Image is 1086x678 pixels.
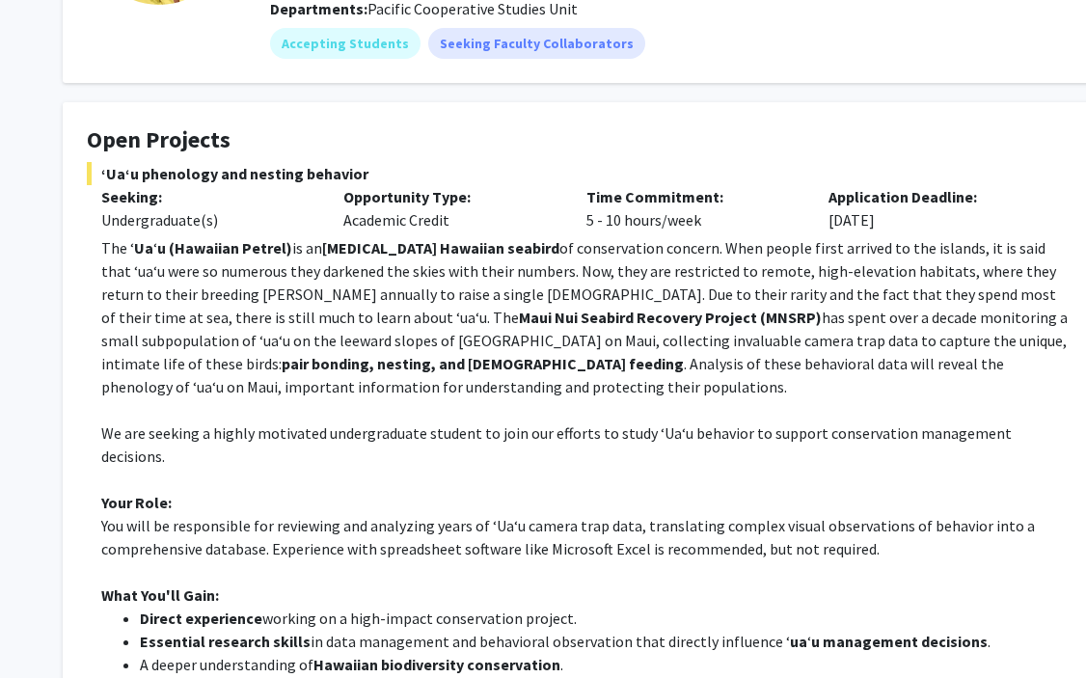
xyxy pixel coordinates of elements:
strong: ua [790,632,807,651]
strong: Your Role: [101,493,172,512]
p: Opportunity Type: [343,185,557,208]
strong: What You'll Gain: [101,585,219,605]
mat-chip: Seeking Faculty Collaborators [428,28,645,59]
div: Academic Credit [329,185,571,231]
div: 5 - 10 hours/week [572,185,814,231]
strong: Ua [134,238,153,258]
strong: Essential research skills [140,632,311,651]
h4: Open Projects [87,126,1071,154]
li: A deeper understanding of . [140,653,1071,676]
div: [DATE] [814,185,1056,231]
li: working on a high-impact conservation project. [140,607,1071,630]
span: ʻUaʻu phenology and nesting behavior [87,162,1071,185]
li: in data management and behavioral observation that directly influence ʻ ʻ . [140,630,1071,653]
p: The ʻ ʻ is an of conservation concern. When people first arrived to the islands, it is said that ... [101,236,1071,398]
strong: Hawaiian biodiversity conservation [313,655,560,674]
p: Application Deadline: [828,185,1042,208]
strong: u management decisions [811,632,988,651]
strong: u (Hawaiian Petrel) [157,238,292,258]
p: You will be responsible for reviewing and analyzing years of ʻUaʻu camera trap data, translating ... [101,514,1071,560]
mat-chip: Accepting Students [270,28,421,59]
strong: pair bonding, nesting, and [DEMOGRAPHIC_DATA] feeding [282,354,684,373]
strong: Maui Nui Seabird Recovery Project (MNSRP) [519,308,822,327]
div: Undergraduate(s) [101,208,314,231]
p: Seeking: [101,185,314,208]
strong: [MEDICAL_DATA] Hawaiian seabird [322,238,559,258]
p: Time Commitment: [586,185,800,208]
p: We are seeking a highly motivated undergraduate student to join our efforts to study ʻUaʻu behavi... [101,421,1071,468]
iframe: Chat [14,591,82,664]
strong: Direct experience [140,609,262,628]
